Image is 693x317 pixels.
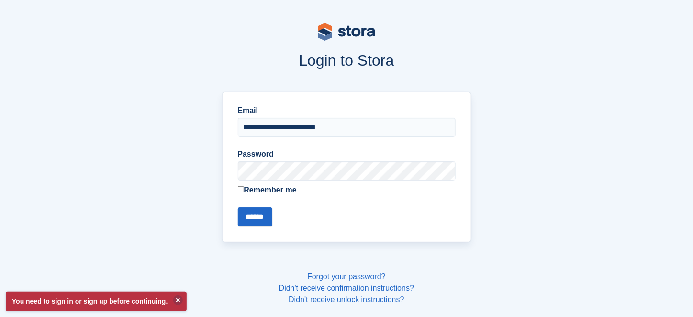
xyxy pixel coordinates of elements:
a: Didn't receive unlock instructions? [289,295,404,304]
p: You need to sign in or sign up before continuing. [6,292,187,311]
label: Password [238,148,456,160]
label: Email [238,105,456,116]
input: Remember me [238,186,244,192]
label: Remember me [238,184,456,196]
h1: Login to Stora [39,52,654,69]
img: stora-logo-53a41332b3708ae10de48c4981b4e9114cc0af31d8433b30ea865607fb682f29.svg [318,23,375,41]
a: Didn't receive confirmation instructions? [279,284,414,292]
a: Forgot your password? [307,272,386,281]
